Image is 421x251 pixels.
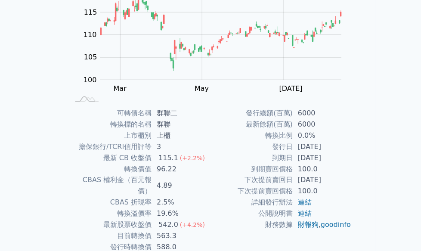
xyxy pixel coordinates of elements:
a: goodinfo [321,221,351,229]
td: 2.5% [152,197,210,208]
td: 擔保銀行/TCRI信用評等 [69,141,152,152]
td: 上櫃 [152,130,210,141]
tspan: May [195,84,209,93]
tspan: 100 [84,76,97,84]
td: 轉換價值 [69,164,152,175]
td: 6000 [293,108,352,119]
tspan: 105 [84,53,97,62]
td: 563.3 [152,231,210,242]
tspan: [DATE] [279,84,303,93]
td: 最新股票收盤價 [69,220,152,231]
tspan: 115 [84,8,97,16]
td: 100.0 [293,164,352,175]
a: 連結 [298,210,312,218]
td: 100.0 [293,186,352,197]
td: 財務數據 [210,220,293,231]
td: 下次提前賣回日 [210,175,293,186]
td: [DATE] [293,152,352,164]
td: 到期日 [210,152,293,164]
td: 下次提前賣回價格 [210,186,293,197]
td: 上市櫃別 [69,130,152,141]
span: (+4.2%) [180,222,205,229]
td: 最新 CB 收盤價 [69,152,152,164]
td: CBAS 折現率 [69,197,152,208]
td: 到期賣回價格 [210,164,293,175]
a: 財報狗 [298,221,319,229]
td: [DATE] [293,175,352,186]
td: 6000 [293,119,352,130]
td: 最新餘額(百萬) [210,119,293,130]
td: 3 [152,141,210,152]
tspan: Mar [114,84,127,93]
td: 群聯二 [152,108,210,119]
td: [DATE] [293,141,352,152]
td: 群聯 [152,119,210,130]
td: 發行總額(百萬) [210,108,293,119]
td: 目前轉換價 [69,231,152,242]
span: (+2.2%) [180,155,205,161]
td: 詳細發行辦法 [210,197,293,208]
td: , [293,220,352,231]
td: 19.6% [152,208,210,220]
td: 4.89 [152,175,210,197]
td: CBAS 權利金（百元報價） [69,175,152,197]
a: 連結 [298,198,312,207]
td: 公開說明書 [210,208,293,220]
td: 0.0% [293,130,352,141]
td: 可轉債名稱 [69,108,152,119]
div: 115.1 [157,152,180,164]
td: 96.22 [152,164,210,175]
td: 轉換溢價率 [69,208,152,220]
td: 轉換標的名稱 [69,119,152,130]
td: 轉換比例 [210,130,293,141]
div: 542.0 [157,220,180,231]
td: 發行日 [210,141,293,152]
tspan: 110 [84,31,97,39]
